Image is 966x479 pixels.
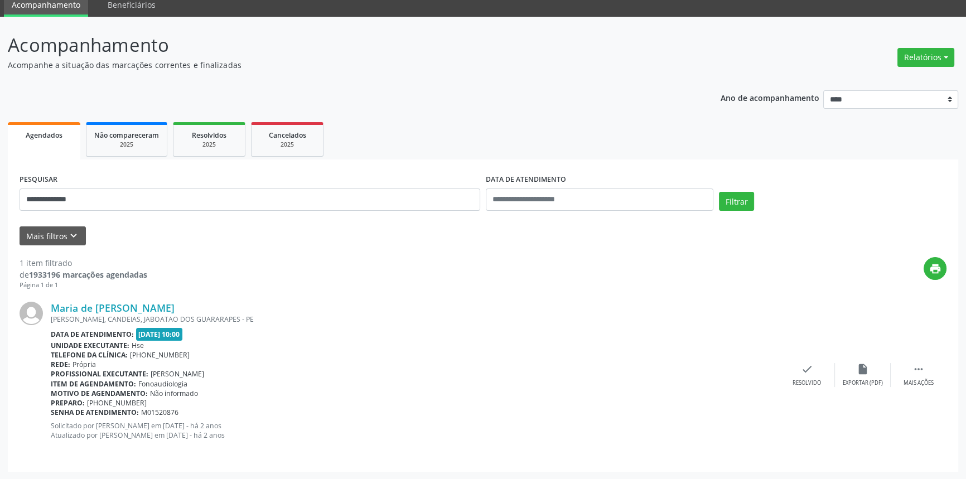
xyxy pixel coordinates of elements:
div: [PERSON_NAME], CANDEIAS, JABOATAO DOS GUARARAPES - PE [51,315,779,324]
div: 2025 [181,141,237,149]
a: Maria de [PERSON_NAME] [51,302,175,314]
p: Acompanhe a situação das marcações correntes e finalizadas [8,59,673,71]
span: Não informado [150,389,198,398]
i:  [912,363,925,375]
div: Mais ações [904,379,934,387]
div: 2025 [94,141,159,149]
span: [PHONE_NUMBER] [130,350,190,360]
div: 2025 [259,141,315,149]
button: Mais filtroskeyboard_arrow_down [20,226,86,246]
b: Item de agendamento: [51,379,136,389]
i: check [801,363,813,375]
div: de [20,269,147,280]
i: print [929,263,941,275]
div: 1 item filtrado [20,257,147,269]
button: Filtrar [719,192,754,211]
div: Página 1 de 1 [20,280,147,290]
b: Unidade executante: [51,341,129,350]
span: [PHONE_NUMBER] [87,398,147,408]
b: Rede: [51,360,70,369]
label: PESQUISAR [20,171,57,188]
span: Fonoaudiologia [138,379,187,389]
p: Acompanhamento [8,31,673,59]
span: Agendados [26,130,62,140]
span: [PERSON_NAME] [151,369,204,379]
strong: 1933196 marcações agendadas [29,269,147,280]
label: DATA DE ATENDIMENTO [486,171,566,188]
button: print [924,257,946,280]
i: insert_drive_file [857,363,869,375]
div: Resolvido [793,379,821,387]
span: Cancelados [269,130,306,140]
span: M01520876 [141,408,178,417]
span: Resolvidos [192,130,226,140]
b: Senha de atendimento: [51,408,139,417]
button: Relatórios [897,48,954,67]
img: img [20,302,43,325]
b: Profissional executante: [51,369,148,379]
b: Telefone da clínica: [51,350,128,360]
b: Motivo de agendamento: [51,389,148,398]
span: Hse [132,341,144,350]
div: Exportar (PDF) [843,379,883,387]
p: Solicitado por [PERSON_NAME] em [DATE] - há 2 anos Atualizado por [PERSON_NAME] em [DATE] - há 2 ... [51,421,779,440]
span: [DATE] 10:00 [136,328,183,341]
i: keyboard_arrow_down [67,230,80,242]
b: Data de atendimento: [51,330,134,339]
p: Ano de acompanhamento [721,90,819,104]
span: Própria [73,360,96,369]
span: Não compareceram [94,130,159,140]
b: Preparo: [51,398,85,408]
